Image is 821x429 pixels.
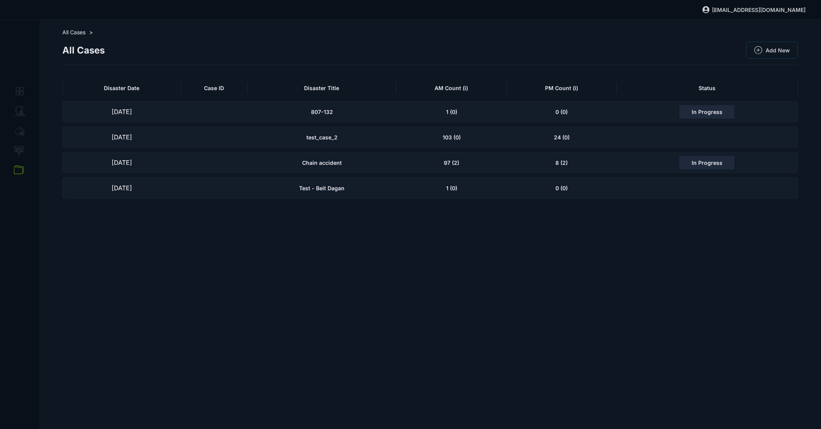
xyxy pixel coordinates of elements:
span: In Progress [692,159,722,166]
div: [DATE] [62,178,181,198]
span: [EMAIL_ADDRESS][DOMAIN_NAME] [712,7,806,13]
span: In Progress [692,109,722,115]
span: > [89,29,93,35]
span: AM Count (i) [435,85,468,91]
span: 1 (0) [446,185,457,191]
span: 0 (0) [555,185,568,191]
span: 103 (0) [443,134,461,141]
span: PM Count (i) [545,85,578,91]
span: 24 (0) [554,134,570,141]
div: [DATE] [62,101,181,122]
span: 97 (2) [444,159,459,166]
button: Add New [746,42,798,59]
span: Test - Beit Dagan [299,185,344,191]
div: [DATE] [62,127,181,147]
span: Case ID [204,85,224,91]
span: Status [699,85,716,91]
span: All Cases [62,29,85,35]
span: 8 (2) [555,159,568,166]
span: Disaster Date [104,85,139,91]
img: svg%3e [702,5,710,14]
span: Chain accident [302,159,342,166]
span: 0 (0) [555,109,568,115]
span: All Cases [62,45,105,56]
span: 807-132 [311,109,333,115]
span: test_case_2 [306,134,338,141]
span: 1 (0) [446,109,457,115]
span: Add New [766,47,790,54]
span: Disaster Title [304,85,339,91]
div: [DATE] [62,152,181,173]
